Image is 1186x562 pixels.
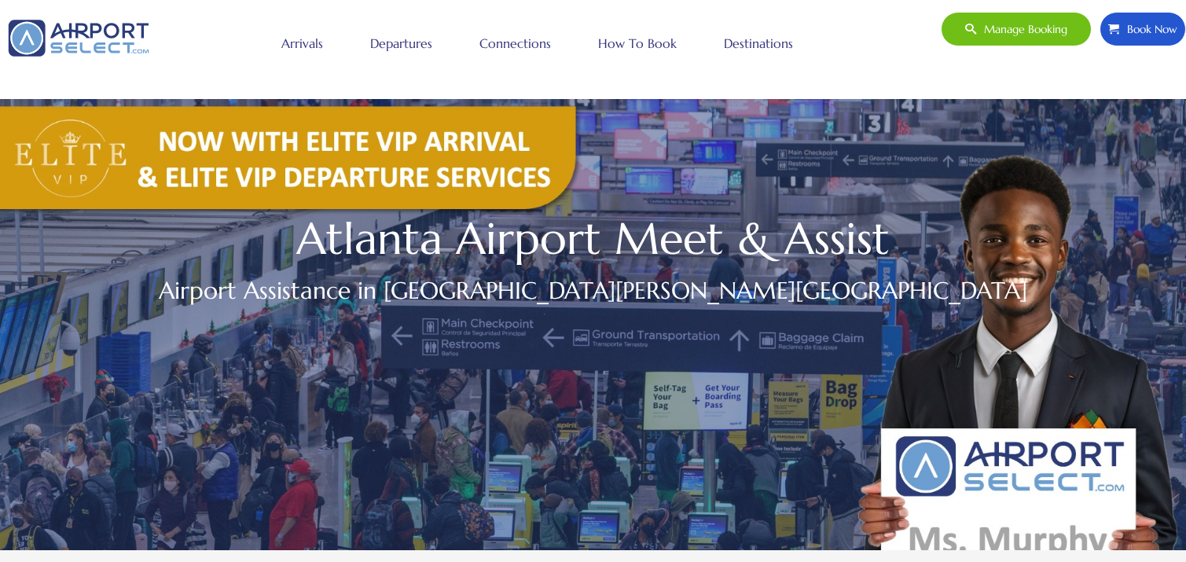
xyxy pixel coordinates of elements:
a: Manage booking [941,12,1092,46]
a: Destinations [720,24,797,63]
a: Arrivals [277,24,327,63]
h1: Atlanta Airport Meet & Assist [80,221,1106,257]
a: How to book [594,24,681,63]
a: Book Now [1100,12,1186,46]
span: Book Now [1119,13,1177,46]
a: Departures [366,24,436,63]
span: Manage booking [976,13,1067,46]
h2: Airport Assistance in [GEOGRAPHIC_DATA][PERSON_NAME][GEOGRAPHIC_DATA] [80,273,1106,308]
a: Connections [476,24,555,63]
